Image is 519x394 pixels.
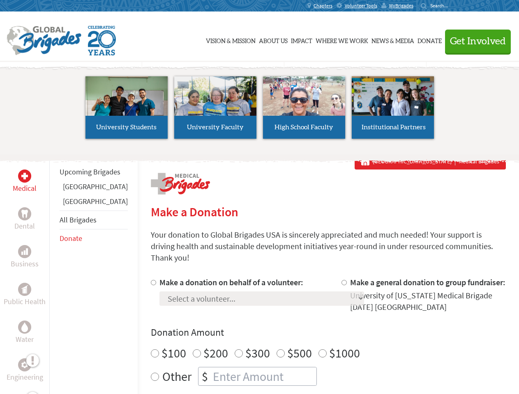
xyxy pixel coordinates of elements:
[13,170,37,194] a: MedicalMedical
[151,326,506,339] h4: Donation Amount
[60,211,128,229] li: All Brigades
[85,76,168,139] a: University Students
[60,229,128,247] li: Donate
[263,76,345,139] a: High School Faculty
[291,19,312,60] a: Impact
[161,345,186,361] label: $100
[287,345,312,361] label: $500
[174,76,256,139] a: University Faculty
[18,358,31,371] div: Engineering
[362,124,426,131] span: Institutional Partners
[203,345,228,361] label: $200
[350,277,505,287] label: Make a general donation to group fundraiser:
[371,19,414,60] a: News & Media
[21,173,28,179] img: Medical
[211,367,316,385] input: Enter Amount
[187,124,244,131] span: University Faculty
[21,210,28,218] img: Dental
[450,37,506,46] span: Get Involved
[245,345,270,361] label: $300
[18,321,31,334] div: Water
[14,220,35,232] p: Dental
[18,207,31,220] div: Dental
[259,19,288,60] a: About Us
[88,26,116,55] img: Global Brigades Celebrating 20 Years
[445,30,511,53] button: Get Involved
[389,2,413,9] span: MyBrigades
[60,181,128,196] li: Greece
[60,234,82,243] a: Donate
[13,183,37,194] p: Medical
[159,277,303,287] label: Make a donation on behalf of a volunteer:
[16,321,34,345] a: WaterWater
[329,345,360,361] label: $1000
[174,76,256,131] img: menu_brigades_submenu_2.jpg
[60,167,120,176] a: Upcoming Brigades
[7,371,43,383] p: Engineering
[11,258,39,270] p: Business
[350,290,506,313] div: University of [US_STATE] Medical Brigade [DATE] [GEOGRAPHIC_DATA]
[21,322,28,332] img: Water
[263,76,345,116] img: menu_brigades_submenu_3.jpg
[63,197,128,206] a: [GEOGRAPHIC_DATA]
[63,182,128,191] a: [GEOGRAPHIC_DATA]
[14,207,35,232] a: DentalDental
[274,124,333,131] span: High School Faculty
[4,296,46,307] p: Public Health
[7,358,43,383] a: EngineeringEngineering
[352,76,434,131] img: menu_brigades_submenu_4.jpg
[18,170,31,183] div: Medical
[21,248,28,255] img: Business
[85,76,168,131] img: menu_brigades_submenu_1.jpg
[18,245,31,258] div: Business
[18,283,31,296] div: Public Health
[60,196,128,211] li: Honduras
[11,245,39,270] a: BusinessBusiness
[96,124,157,131] span: University Students
[4,283,46,307] a: Public HealthPublic Health
[352,76,434,139] a: Institutional Partners
[151,173,210,195] img: logo-medical.png
[314,2,332,9] span: Chapters
[151,204,506,219] h2: Make a Donation
[60,215,97,224] a: All Brigades
[316,19,368,60] a: Where We Work
[418,19,442,60] a: Donate
[21,362,28,368] img: Engineering
[430,2,454,9] input: Search...
[206,19,256,60] a: Vision & Mission
[21,285,28,293] img: Public Health
[345,2,377,9] span: Volunteer Tools
[60,163,128,181] li: Upcoming Brigades
[162,367,191,386] label: Other
[198,367,211,385] div: $
[7,26,81,55] img: Global Brigades Logo
[151,229,506,263] p: Your donation to Global Brigades USA is sincerely appreciated and much needed! Your support is dr...
[16,334,34,345] p: Water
